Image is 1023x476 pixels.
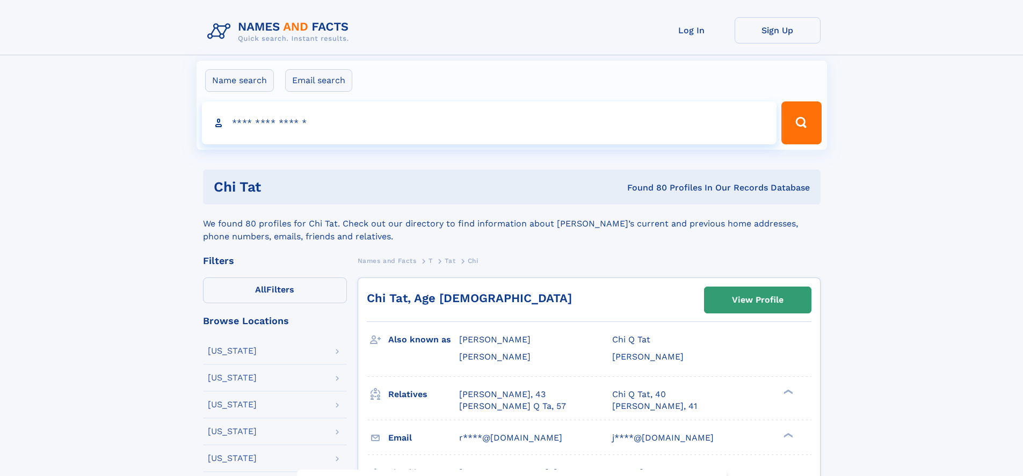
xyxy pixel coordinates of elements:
[612,400,697,412] a: [PERSON_NAME], 41
[468,257,478,265] span: Chi
[445,257,455,265] span: Tat
[208,347,257,355] div: [US_STATE]
[205,69,274,92] label: Name search
[459,351,531,362] span: [PERSON_NAME]
[208,427,257,436] div: [US_STATE]
[459,389,546,400] a: [PERSON_NAME], 43
[388,429,459,447] h3: Email
[255,284,266,295] span: All
[285,69,352,92] label: Email search
[203,277,347,303] label: Filters
[208,400,257,409] div: [US_STATE]
[781,431,794,438] div: ❯
[214,180,444,194] h1: Chi Tat
[612,334,650,345] span: Chi Q Tat
[781,101,821,144] button: Search Button
[612,389,666,400] a: Chi Q Tat, 40
[208,454,257,463] div: [US_STATE]
[429,257,433,265] span: T
[649,17,735,43] a: Log In
[429,254,433,267] a: T
[732,288,783,312] div: View Profile
[445,254,455,267] a: Tat
[735,17,821,43] a: Sign Up
[388,385,459,404] h3: Relatives
[612,351,684,362] span: [PERSON_NAME]
[367,291,572,305] a: Chi Tat, Age [DEMOGRAPHIC_DATA]
[459,400,566,412] a: [PERSON_NAME] Q Ta, 57
[203,204,821,243] div: We found 80 profiles for Chi Tat. Check out our directory to find information about [PERSON_NAME]...
[705,287,811,313] a: View Profile
[202,101,777,144] input: search input
[203,316,347,326] div: Browse Locations
[781,388,794,395] div: ❯
[203,256,347,266] div: Filters
[388,331,459,349] h3: Also known as
[203,17,358,46] img: Logo Names and Facts
[444,182,810,194] div: Found 80 Profiles In Our Records Database
[208,374,257,382] div: [US_STATE]
[459,334,531,345] span: [PERSON_NAME]
[358,254,417,267] a: Names and Facts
